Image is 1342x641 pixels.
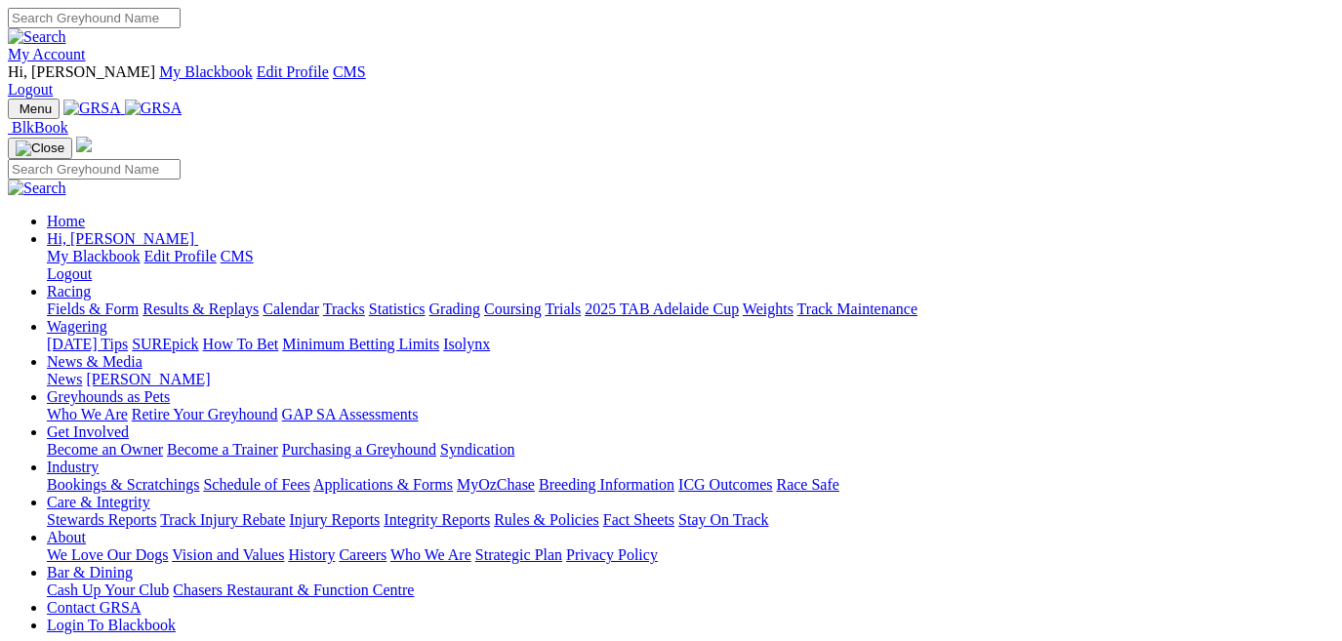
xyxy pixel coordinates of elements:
a: History [288,546,335,563]
img: GRSA [63,100,121,117]
div: My Account [8,63,1334,99]
a: Wagering [47,318,107,335]
a: Statistics [369,300,426,317]
div: Wagering [47,336,1334,353]
button: Toggle navigation [8,138,72,159]
div: Get Involved [47,441,1334,459]
a: Who We Are [390,546,471,563]
img: Search [8,180,66,197]
a: Contact GRSA [47,599,141,616]
a: Minimum Betting Limits [282,336,439,352]
a: Login To Blackbook [47,617,176,633]
input: Search [8,8,181,28]
a: My Blackbook [47,248,141,264]
a: Become a Trainer [167,441,278,458]
button: Toggle navigation [8,99,60,119]
a: My Blackbook [159,63,253,80]
a: GAP SA Assessments [282,406,419,422]
a: Track Injury Rebate [160,511,285,528]
a: Fields & Form [47,300,139,317]
a: Hi, [PERSON_NAME] [47,230,198,247]
a: Results & Replays [142,300,259,317]
a: Who We Are [47,406,128,422]
div: Greyhounds as Pets [47,406,1334,423]
img: logo-grsa-white.png [76,137,92,152]
div: Bar & Dining [47,581,1334,599]
a: About [47,529,86,545]
a: Integrity Reports [384,511,490,528]
div: News & Media [47,371,1334,388]
img: Close [16,140,64,156]
a: We Love Our Dogs [47,546,168,563]
div: About [47,546,1334,564]
div: Hi, [PERSON_NAME] [47,248,1334,283]
a: 2025 TAB Adelaide Cup [585,300,739,317]
a: Chasers Restaurant & Function Centre [173,581,414,598]
a: [DATE] Tips [47,336,128,352]
a: BlkBook [8,119,68,136]
a: Get Involved [47,423,129,440]
a: Schedule of Fees [203,476,309,493]
a: Track Maintenance [797,300,917,317]
a: Greyhounds as Pets [47,388,170,405]
a: Syndication [440,441,514,458]
a: MyOzChase [457,476,535,493]
a: Stewards Reports [47,511,156,528]
a: ICG Outcomes [678,476,772,493]
a: Purchasing a Greyhound [282,441,436,458]
a: Coursing [484,300,542,317]
a: Applications & Forms [313,476,453,493]
a: Bar & Dining [47,564,133,581]
a: Logout [8,81,53,98]
a: How To Bet [203,336,279,352]
a: Cash Up Your Club [47,581,169,598]
a: Grading [429,300,480,317]
a: Bookings & Scratchings [47,476,199,493]
a: Tracks [323,300,365,317]
a: Isolynx [443,336,490,352]
img: GRSA [125,100,183,117]
a: CMS [333,63,366,80]
span: BlkBook [12,119,68,136]
a: Logout [47,265,92,282]
a: Calendar [263,300,319,317]
a: Vision and Values [172,546,284,563]
a: Injury Reports [289,511,380,528]
img: Search [8,28,66,46]
a: Care & Integrity [47,494,150,510]
a: Race Safe [776,476,838,493]
a: Fact Sheets [603,511,674,528]
a: News & Media [47,353,142,370]
a: Racing [47,283,91,300]
a: Trials [545,300,581,317]
div: Industry [47,476,1334,494]
a: CMS [221,248,254,264]
a: Become an Owner [47,441,163,458]
input: Search [8,159,181,180]
a: [PERSON_NAME] [86,371,210,387]
a: Retire Your Greyhound [132,406,278,422]
div: Care & Integrity [47,511,1334,529]
a: Stay On Track [678,511,768,528]
span: Menu [20,101,52,116]
a: Careers [339,546,386,563]
a: Edit Profile [257,63,329,80]
a: Industry [47,459,99,475]
a: SUREpick [132,336,198,352]
a: Edit Profile [144,248,217,264]
a: Home [47,213,85,229]
a: My Account [8,46,86,62]
span: Hi, [PERSON_NAME] [47,230,194,247]
div: Racing [47,300,1334,318]
a: Weights [743,300,793,317]
a: Rules & Policies [494,511,599,528]
span: Hi, [PERSON_NAME] [8,63,155,80]
a: Strategic Plan [475,546,562,563]
a: Breeding Information [539,476,674,493]
a: News [47,371,82,387]
a: Privacy Policy [566,546,658,563]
